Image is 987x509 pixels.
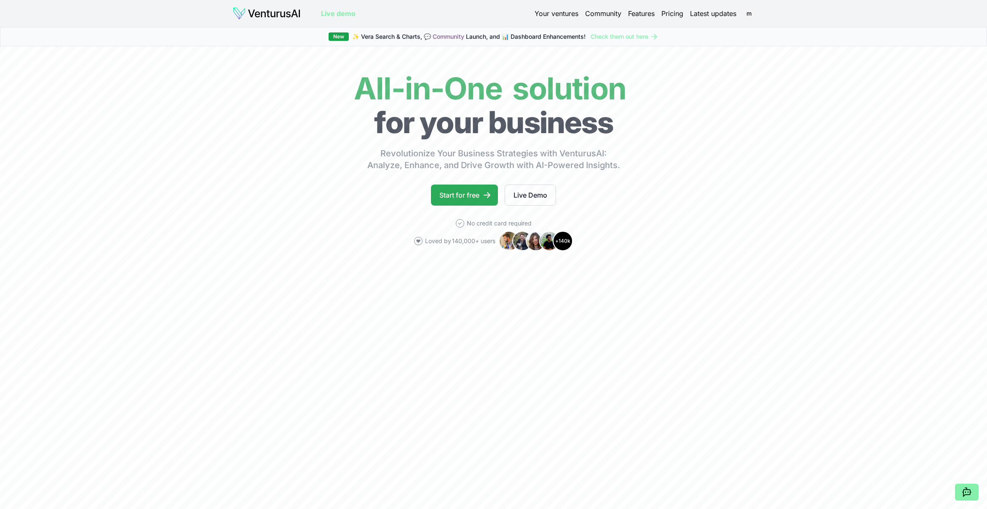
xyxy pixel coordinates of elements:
button: m [743,8,755,19]
a: Start for free [431,185,498,206]
a: Latest updates [690,8,736,19]
a: Features [628,8,655,19]
a: Live demo [321,8,356,19]
a: Check them out here [591,32,658,41]
a: Your ventures [535,8,578,19]
span: m [742,7,756,20]
img: Avatar 3 [526,231,546,251]
a: Live Demo [505,185,556,206]
div: New [329,32,349,41]
img: logo [233,7,301,20]
img: Avatar 2 [512,231,532,251]
a: Pricing [661,8,683,19]
span: ✨ Vera Search & Charts, 💬 Launch, and 📊 Dashboard Enhancements! [352,32,586,41]
a: Community [585,8,621,19]
img: Avatar 4 [539,231,559,251]
a: Community [433,33,464,40]
img: Avatar 1 [499,231,519,251]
